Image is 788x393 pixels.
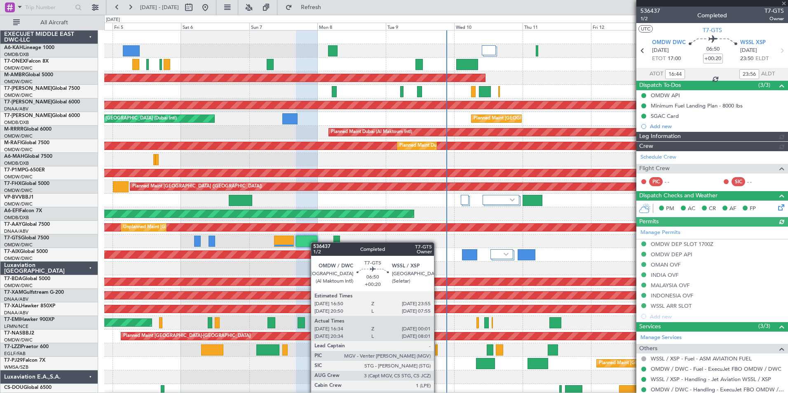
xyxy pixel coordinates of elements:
a: T7-XALHawker 850XP [4,304,55,309]
div: Planned Maint [GEOGRAPHIC_DATA] [358,316,436,329]
a: OMDW/DWC [4,92,33,98]
span: [DATE] [740,47,757,55]
div: Fri 12 [591,23,659,30]
div: Planned Maint [GEOGRAPHIC_DATA]-[GEOGRAPHIC_DATA] [123,330,251,342]
span: T7-[PERSON_NAME] [4,113,52,118]
span: M-AMBR [4,73,25,77]
a: T7-AAYGlobal 7500 [4,222,50,227]
a: OMDB/DXB [4,160,29,166]
span: T7-FHX [4,181,21,186]
a: OMDW/DWC [4,174,33,180]
div: Wed 10 [454,23,523,30]
div: OMDW API [651,92,680,99]
span: A6-EFI [4,208,19,213]
span: [DATE] - [DATE] [140,4,179,11]
a: OMDW/DWC [4,147,33,153]
div: Thu 11 [523,23,591,30]
div: SGAC Card [651,112,679,119]
span: PM [666,205,674,213]
span: 06:50 [706,45,720,54]
a: OMDB/DXB [4,51,29,58]
span: ATOT [650,70,663,78]
a: OMDW/DWC [4,255,33,262]
a: WSSL / XSP - Fuel - ASM AVIATION FUEL [651,355,752,362]
a: WMSA/SZB [4,364,28,370]
a: Manage Services [640,334,682,342]
span: OMDW DWC [652,39,686,47]
span: A6-MAH [4,154,24,159]
a: VP-BVVBBJ1 [4,195,34,200]
a: OMDW/DWC [4,242,33,248]
a: T7-AIXGlobal 5000 [4,249,48,254]
span: ELDT [755,55,769,63]
a: T7-PJ29Falcon 7X [4,358,45,363]
div: Completed [697,11,727,20]
span: WSSL XSP [740,39,766,47]
div: Fri 5 [113,23,181,30]
span: Services [639,322,661,332]
span: Others [639,344,657,353]
a: OMDB/DXB [4,119,29,126]
span: 17:00 [668,55,681,63]
input: Trip Number [25,1,73,14]
button: All Aircraft [9,16,89,29]
a: T7-P1MPG-650ER [4,168,45,173]
div: Owner [408,344,422,356]
div: Mon 8 [317,23,386,30]
span: M-RRRR [4,127,23,132]
a: OMDW / DWC - Handling - ExecuJet FBO OMDW / DWC [651,386,784,393]
span: VP-BVV [4,195,22,200]
span: T7-GTS [4,236,21,241]
a: CS-DOUGlobal 6500 [4,385,52,390]
img: arrow-gray.svg [504,253,509,256]
a: T7-EMIHawker 900XP [4,317,54,322]
a: M-AMBRGlobal 5000 [4,73,53,77]
a: OMDW/DWC [4,337,33,343]
div: Tue 9 [386,23,454,30]
span: T7-LZZI [4,344,21,349]
span: T7-NAS [4,331,22,336]
span: T7-GTS [765,7,784,15]
a: EGLF/FAB [4,351,26,357]
span: Refresh [294,5,328,10]
span: 536437 [640,7,660,15]
a: DNAA/ABV [4,310,28,316]
a: DNAA/ABV [4,106,28,112]
div: Minimum Fuel Landing Plan - 8000 lbs [651,102,743,109]
a: T7-NASBBJ2 [4,331,34,336]
span: AC [688,205,695,213]
a: T7-ONEXFalcon 8X [4,59,49,64]
span: (3/3) [758,81,770,89]
span: T7-ONEX [4,59,26,64]
span: T7-P1MP [4,168,25,173]
span: T7-AIX [4,249,20,254]
span: M-RAFI [4,140,21,145]
a: T7-XAMGulfstream G-200 [4,290,64,295]
div: Sat 6 [181,23,249,30]
span: 23:50 [740,55,753,63]
button: UTC [638,25,653,33]
span: A6-KAH [4,45,23,50]
a: OMDW/DWC [4,79,33,85]
span: 1/2 [640,15,660,22]
a: A6-MAHGlobal 7500 [4,154,52,159]
a: T7-[PERSON_NAME]Global 6000 [4,113,80,118]
a: OMDW/DWC [4,283,33,289]
a: T7-LZZIPraetor 600 [4,344,49,349]
div: [DATE] [106,16,120,23]
div: Planned Maint Dubai (Al Maktoum Intl) [331,126,412,138]
a: T7-BDAGlobal 5000 [4,276,50,281]
a: DNAA/ABV [4,296,28,302]
span: ALDT [761,70,775,78]
a: M-RAFIGlobal 7500 [4,140,49,145]
a: OMDW/DWC [4,65,33,71]
span: T7-BDA [4,276,22,281]
span: CS-DOU [4,385,23,390]
span: CR [709,205,716,213]
span: T7-GTS [703,26,722,35]
div: Sun 7 [249,23,318,30]
div: Unplanned Maint [GEOGRAPHIC_DATA] (Al Maktoum Intl) [123,221,245,234]
span: T7-AAY [4,222,22,227]
img: arrow-gray.svg [510,198,515,201]
a: A6-KAHLineage 1000 [4,45,54,50]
